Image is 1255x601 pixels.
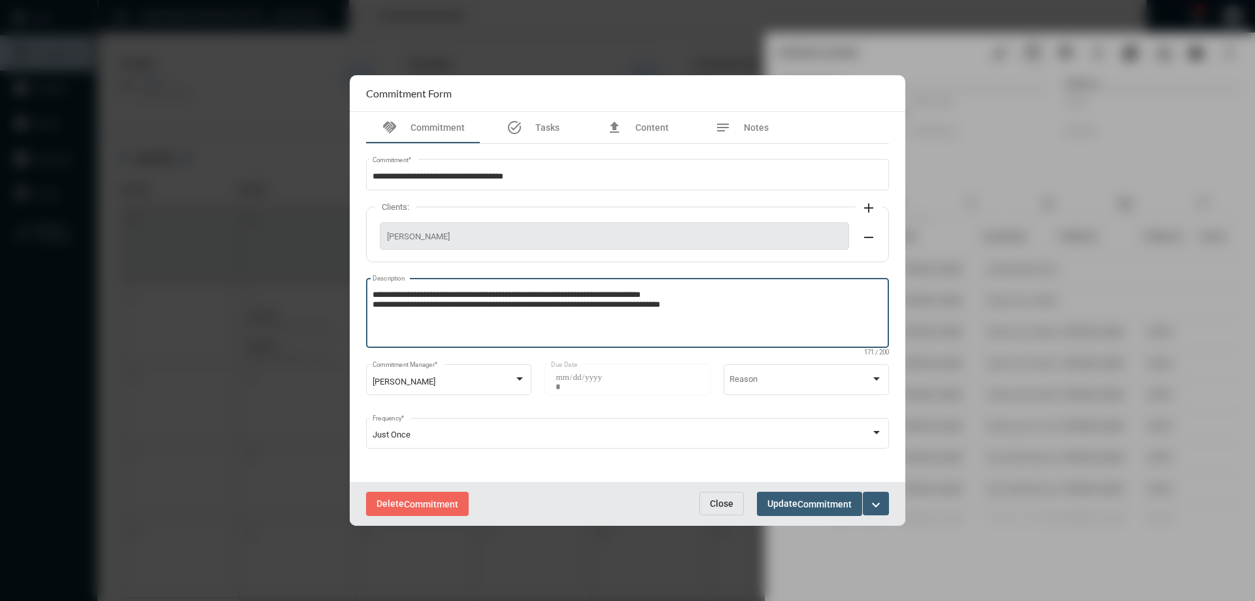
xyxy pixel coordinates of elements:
mat-icon: remove [861,230,877,245]
span: Close [710,498,733,509]
mat-icon: handshake [382,120,397,135]
button: UpdateCommitment [757,492,862,516]
span: Commitment [410,122,465,133]
span: Content [635,122,669,133]
span: Commitment [404,499,458,509]
button: Close [699,492,744,515]
span: Commitment [797,499,852,509]
mat-icon: task_alt [507,120,522,135]
span: Just Once [373,430,410,439]
span: Tasks [535,122,560,133]
span: [PERSON_NAME] [373,377,435,386]
span: Notes [744,122,769,133]
mat-icon: expand_more [868,497,884,513]
span: [PERSON_NAME] [387,232,842,241]
h2: Commitment Form [366,87,452,99]
label: Clients: [375,202,416,212]
mat-hint: 171 / 200 [864,349,889,356]
mat-icon: notes [715,120,731,135]
mat-icon: file_upload [607,120,622,135]
span: Update [767,498,852,509]
button: DeleteCommitment [366,492,469,516]
mat-icon: add [861,200,877,216]
span: Delete [376,498,458,509]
